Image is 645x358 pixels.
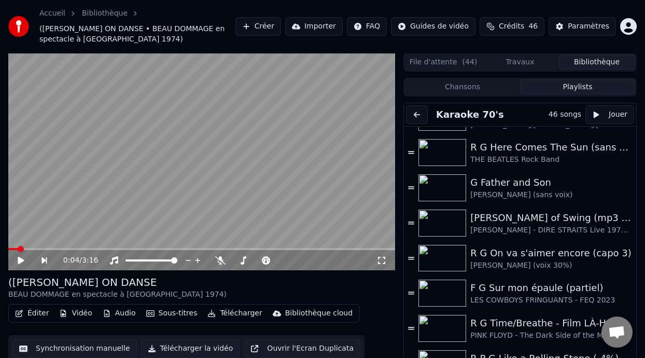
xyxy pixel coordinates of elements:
[8,275,227,290] div: ([PERSON_NAME] ON DANSE
[63,255,79,266] span: 0:04
[39,8,235,45] nav: breadcrumb
[470,260,632,271] div: [PERSON_NAME] (voix 30%)
[470,140,632,155] div: R G Here Comes The Sun (sans capo)
[82,255,98,266] span: 3:16
[39,8,65,19] a: Accueil
[470,225,632,236] div: [PERSON_NAME] - DIRE STRAITS Live 1978 (-10% pratique)
[235,17,281,36] button: Créer
[470,316,632,331] div: R G Time/Breathe - Film LÀ-HAUT (UP Pixar Disney) 0:21 - [PERSON_NAME] & [PERSON_NAME] story
[11,306,53,321] button: Éditer
[470,246,632,260] div: R G On va s'aimer encore (capo 3)
[480,17,544,36] button: Crédits46
[470,331,632,341] div: PINK FLOYD - The Dark Side of the Moon
[63,255,88,266] div: /
[568,21,609,32] div: Paramètres
[470,175,632,190] div: G Father and Son
[528,21,538,32] span: 46
[203,306,266,321] button: Télécharger
[549,109,581,120] div: 46 songs
[462,57,478,67] span: ( 44 )
[549,17,616,36] button: Paramètres
[482,54,558,70] button: Travaux
[8,290,227,300] div: BEAU DOMMAGE en spectacle à [GEOGRAPHIC_DATA] 1974)
[432,107,508,122] button: Karaoke 70's
[141,339,240,358] button: Télécharger la vidéo
[285,17,343,36] button: Importer
[470,211,632,225] div: [PERSON_NAME] of Swing (mp3 sans voix ni guitares à TESTER)
[285,308,353,319] div: Bibliothèque cloud
[82,8,128,19] a: Bibliothèque
[470,155,632,165] div: THE BEATLES Rock Band
[499,21,524,32] span: Crédits
[585,105,634,124] button: Jouer
[470,190,632,200] div: [PERSON_NAME] (sans voix)
[12,339,137,358] button: Synchronisation manuelle
[39,24,235,45] span: ([PERSON_NAME] ON DANSE • BEAU DOMMAGE en spectacle à [GEOGRAPHIC_DATA] 1974)
[142,306,202,321] button: Sous-titres
[470,281,632,295] div: F G Sur mon épaule (partiel)
[405,79,520,94] button: Chansons
[558,54,635,70] button: Bibliothèque
[405,54,482,70] button: File d'attente
[99,306,140,321] button: Audio
[391,17,475,36] button: Guides de vidéo
[8,16,29,37] img: youka
[244,339,360,358] button: Ouvrir l'Ecran Duplicata
[601,316,633,348] div: Ouvrir le chat
[470,295,632,306] div: LES COWBOYS FRINGUANTS - FEQ 2023
[347,17,387,36] button: FAQ
[520,79,635,94] button: Playlists
[55,306,96,321] button: Vidéo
